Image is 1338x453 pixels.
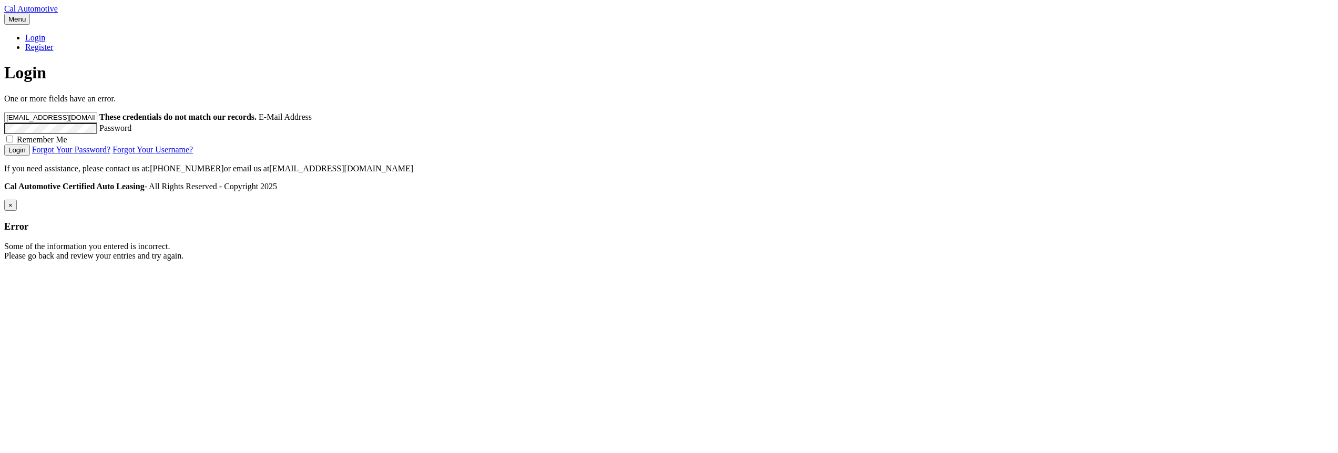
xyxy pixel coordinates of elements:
[99,123,131,132] label: Password
[4,182,1334,191] p: - All Rights Reserved - Copyright 2025
[17,135,67,144] label: Remember Me
[4,164,1334,173] p: If you need assistance, please contact us at: or email us at
[4,63,46,82] span: Login
[4,94,1334,104] p: One or more fields have an error.
[25,43,53,52] a: Register
[4,221,1334,232] h3: Error
[113,145,193,154] a: Forgot Your Username?
[4,14,30,25] button: Menu
[4,182,145,191] strong: Cal Automotive Certified Auto Leasing
[269,164,413,173] span: [EMAIL_ADDRESS][DOMAIN_NAME]
[4,4,58,13] a: Cal Automotive
[32,145,111,154] a: Forgot Your Password?
[4,112,97,123] input: E-Mail Address
[99,112,257,121] strong: These credentials do not match our records.
[150,164,223,173] span: [PHONE_NUMBER]
[8,15,26,23] span: Menu
[259,112,312,121] label: E-Mail Address
[4,145,30,156] button: Login
[4,200,17,211] button: ×
[25,33,45,42] a: Login
[4,242,183,260] span: Some of the information you entered is incorrect. Please go back and review your entries and try ...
